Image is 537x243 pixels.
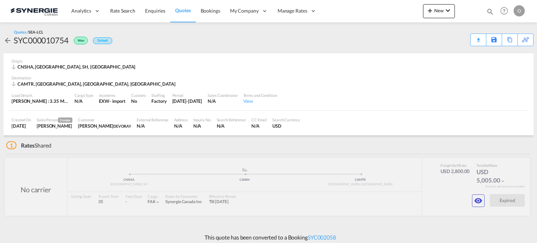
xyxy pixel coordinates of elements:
[3,35,14,46] div: icon-arrow-left
[243,93,277,98] div: Terms and Condition
[12,81,177,87] div: CAMTR, Montreal, QC, Americas
[99,98,109,104] div: EXW
[426,6,434,15] md-icon: icon-plus 400-fg
[272,123,300,129] div: USD
[514,5,525,16] div: O
[131,93,146,98] div: Customs
[201,234,336,241] p: This quote has been converted to a Booking
[193,117,211,122] div: Inquiry No.
[172,93,202,98] div: Period
[69,35,89,46] div: Won
[208,93,237,98] div: Sales Coordinator
[78,123,131,129] div: Samuel Cote
[172,98,202,104] div: 30 Apr 2025
[243,98,277,104] div: View
[278,7,307,14] span: Manage Rates
[12,58,525,64] div: Origin
[113,124,131,128] span: DEVORAY
[151,93,166,98] div: Stuffing
[3,36,12,45] md-icon: icon-arrow-left
[131,98,146,104] div: No
[175,7,191,13] span: Quotes
[423,4,455,18] button: icon-plus 400-fgNewicon-chevron-down
[17,64,135,70] span: CNSHA, [GEOGRAPHIC_DATA], SH, [GEOGRAPHIC_DATA]
[12,75,525,80] div: Destination
[474,35,482,40] md-icon: icon-download
[230,7,259,14] span: My Company
[174,117,187,122] div: Address
[37,123,72,129] div: Pablo Gomez Saldarriaga
[145,8,165,14] span: Enquiries
[217,117,246,122] div: Search Reference
[486,8,494,18] div: icon-magnify
[498,5,510,17] span: Help
[174,123,187,129] div: N/A
[444,6,452,15] md-icon: icon-chevron-down
[498,5,514,17] div: Help
[12,117,31,122] div: Created On
[10,3,58,19] img: 1f56c880d42311ef80fc7dca854c8e59.png
[71,7,91,14] span: Analytics
[6,142,51,149] div: Shared
[272,117,300,122] div: Search Currency
[93,37,112,44] div: Default
[137,123,169,129] div: N/A
[78,117,131,122] div: Customer
[6,141,16,149] span: 1
[472,194,485,207] button: icon-eye
[74,93,93,98] div: Cargo Type
[151,98,166,104] div: Factory Stuffing
[12,93,69,98] div: Load Details
[251,123,267,129] div: N/A
[28,30,43,34] span: SEA-LCL
[193,123,211,129] div: N/A
[99,93,126,98] div: Incoterms
[78,38,86,45] span: Won
[474,196,482,205] md-icon: icon-eye
[12,64,137,70] div: CNSHA, Shanghai, SH, Europe
[308,234,336,241] a: SYC002058
[217,123,246,129] div: N/A
[14,35,69,46] div: SYC000010754
[37,117,72,123] div: Sales Person
[486,8,494,15] md-icon: icon-magnify
[14,29,43,35] div: Quotes /SEA-LCL
[109,98,126,104] div: - import
[201,8,220,14] span: Bookings
[426,8,452,13] span: New
[486,34,502,46] div: Save As Template
[474,34,482,40] div: Quote PDF is not available at this time
[12,123,31,129] div: 24 Apr 2025
[251,117,267,122] div: CC Email
[74,98,93,104] div: N/A
[208,98,237,104] div: N/A
[58,117,72,123] span: Creator
[110,8,135,14] span: Rate Search
[21,142,35,149] span: Rates
[12,98,69,104] div: [PERSON_NAME] : 3.35 MT | Volumetric Wt : 35.00 CBM | Chargeable Wt : 35.00 W/M
[137,117,169,122] div: External Reference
